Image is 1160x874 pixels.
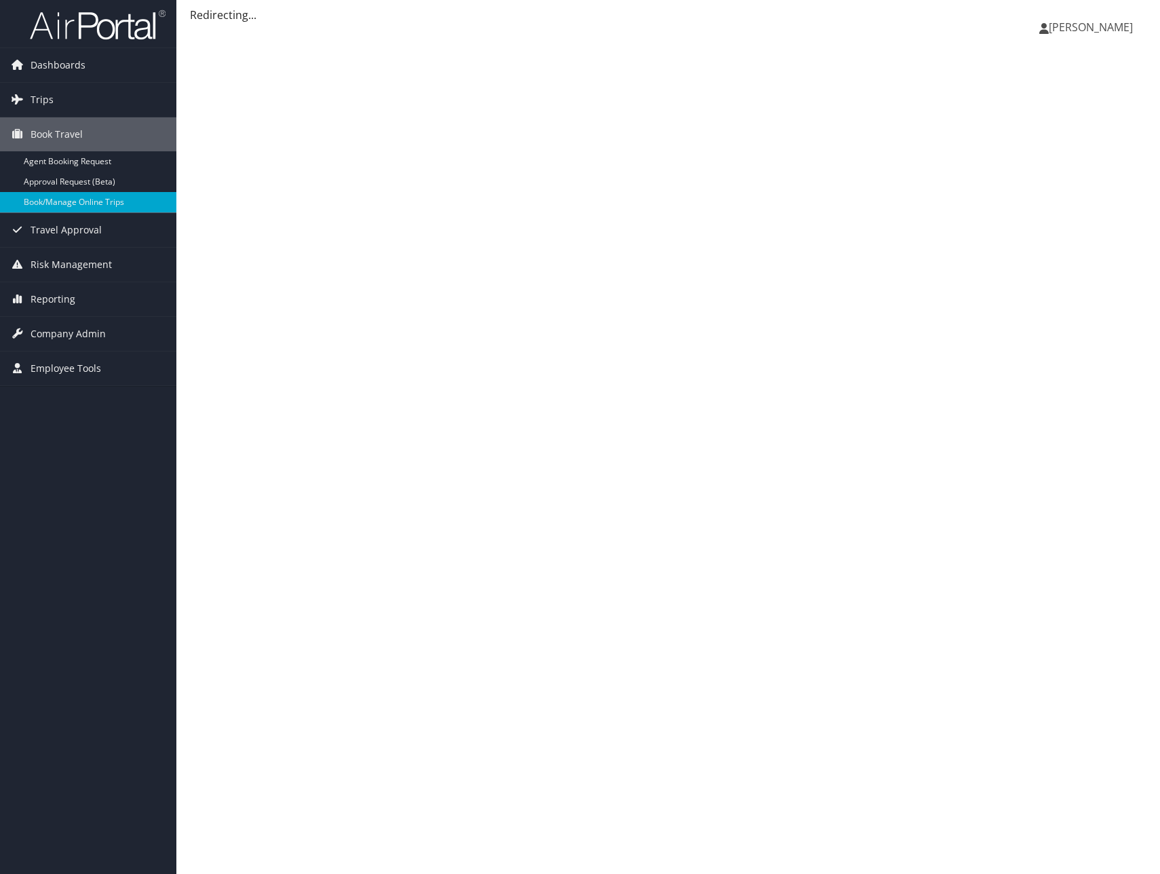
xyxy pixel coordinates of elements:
[31,117,83,151] span: Book Travel
[31,351,101,385] span: Employee Tools
[1039,7,1146,47] a: [PERSON_NAME]
[31,48,85,82] span: Dashboards
[31,248,112,282] span: Risk Management
[30,9,166,41] img: airportal-logo.png
[31,317,106,351] span: Company Admin
[1049,20,1133,35] span: [PERSON_NAME]
[190,7,1146,23] div: Redirecting...
[31,83,54,117] span: Trips
[31,282,75,316] span: Reporting
[31,213,102,247] span: Travel Approval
